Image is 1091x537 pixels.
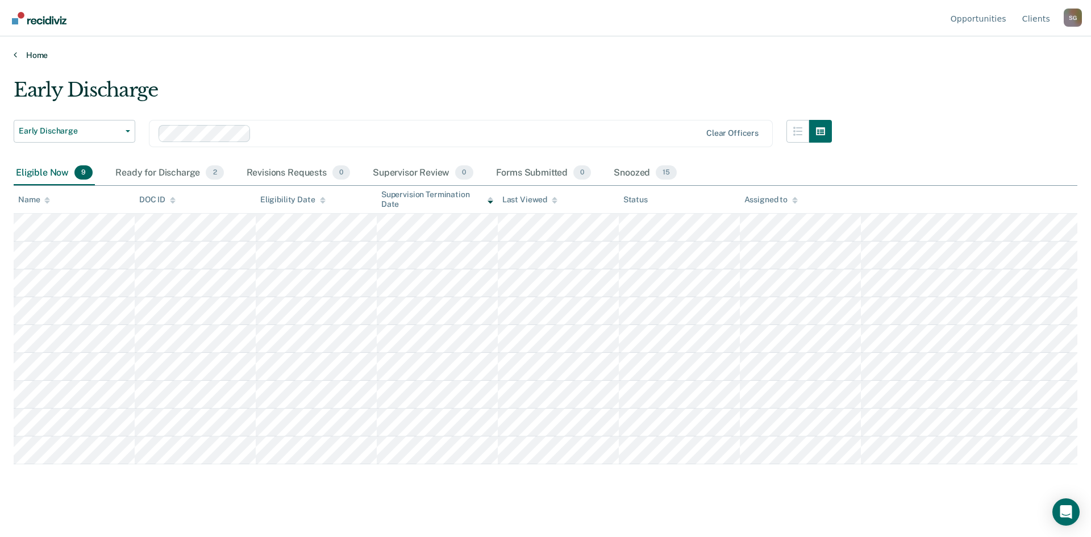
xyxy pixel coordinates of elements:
[370,161,476,186] div: Supervisor Review0
[206,165,223,180] span: 2
[14,161,95,186] div: Eligible Now9
[14,50,1077,60] a: Home
[19,126,121,136] span: Early Discharge
[706,128,759,138] div: Clear officers
[332,165,350,180] span: 0
[656,165,677,180] span: 15
[74,165,93,180] span: 9
[113,161,226,186] div: Ready for Discharge2
[139,195,176,205] div: DOC ID
[623,195,648,205] div: Status
[1064,9,1082,27] div: S G
[494,161,594,186] div: Forms Submitted0
[573,165,591,180] span: 0
[381,190,493,209] div: Supervision Termination Date
[18,195,50,205] div: Name
[260,195,326,205] div: Eligibility Date
[12,12,66,24] img: Recidiviz
[14,78,832,111] div: Early Discharge
[1064,9,1082,27] button: Profile dropdown button
[1052,498,1080,526] div: Open Intercom Messenger
[502,195,557,205] div: Last Viewed
[744,195,798,205] div: Assigned to
[14,120,135,143] button: Early Discharge
[244,161,352,186] div: Revisions Requests0
[455,165,473,180] span: 0
[611,161,679,186] div: Snoozed15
